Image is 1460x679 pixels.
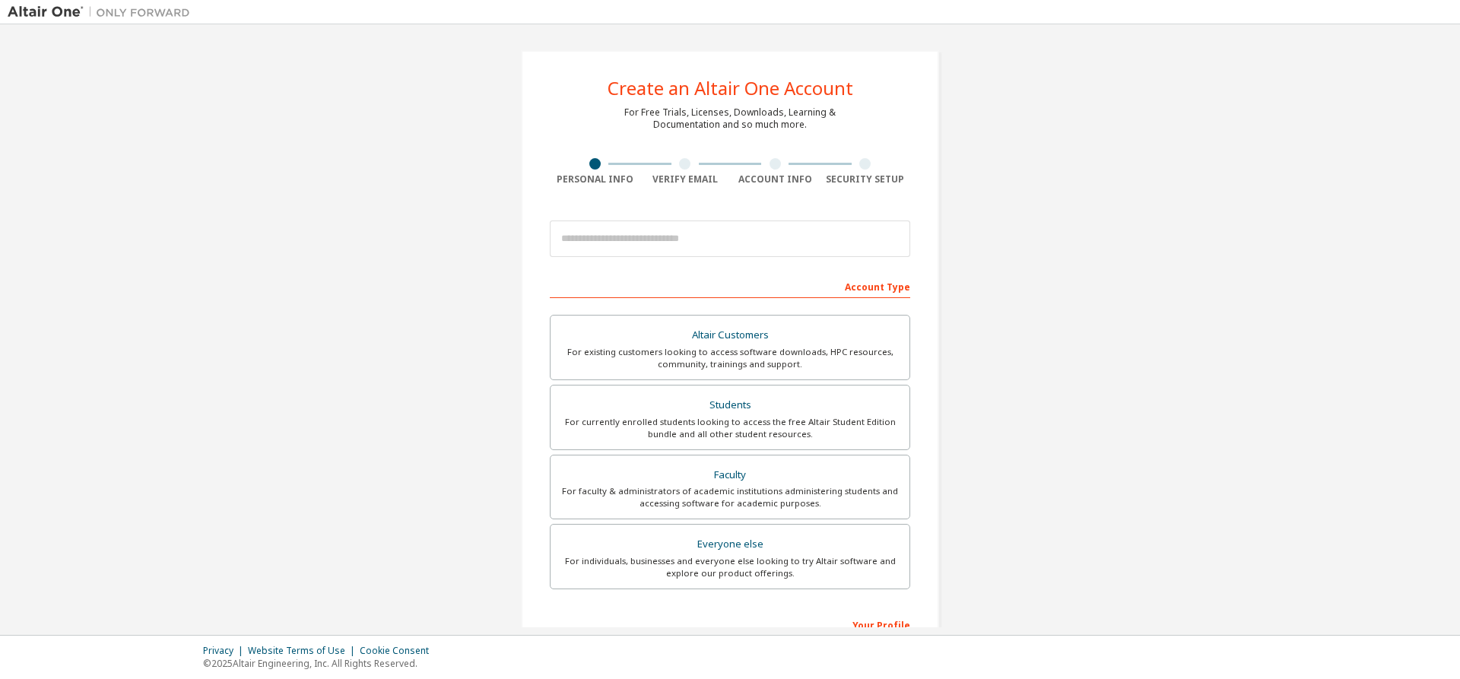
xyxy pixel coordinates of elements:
div: Website Terms of Use [248,645,360,657]
div: For existing customers looking to access software downloads, HPC resources, community, trainings ... [560,346,900,370]
div: For Free Trials, Licenses, Downloads, Learning & Documentation and so much more. [624,106,836,131]
div: For currently enrolled students looking to access the free Altair Student Edition bundle and all ... [560,416,900,440]
div: Everyone else [560,534,900,555]
div: Altair Customers [560,325,900,346]
div: Personal Info [550,173,640,186]
div: Students [560,395,900,416]
div: Your Profile [550,612,910,636]
div: Security Setup [820,173,911,186]
div: Account Type [550,274,910,298]
div: For individuals, businesses and everyone else looking to try Altair software and explore our prod... [560,555,900,579]
div: Privacy [203,645,248,657]
p: © 2025 Altair Engineering, Inc. All Rights Reserved. [203,657,438,670]
div: Cookie Consent [360,645,438,657]
div: Account Info [730,173,820,186]
div: Verify Email [640,173,731,186]
div: For faculty & administrators of academic institutions administering students and accessing softwa... [560,485,900,509]
img: Altair One [8,5,198,20]
div: Faculty [560,465,900,486]
div: Create an Altair One Account [608,79,853,97]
